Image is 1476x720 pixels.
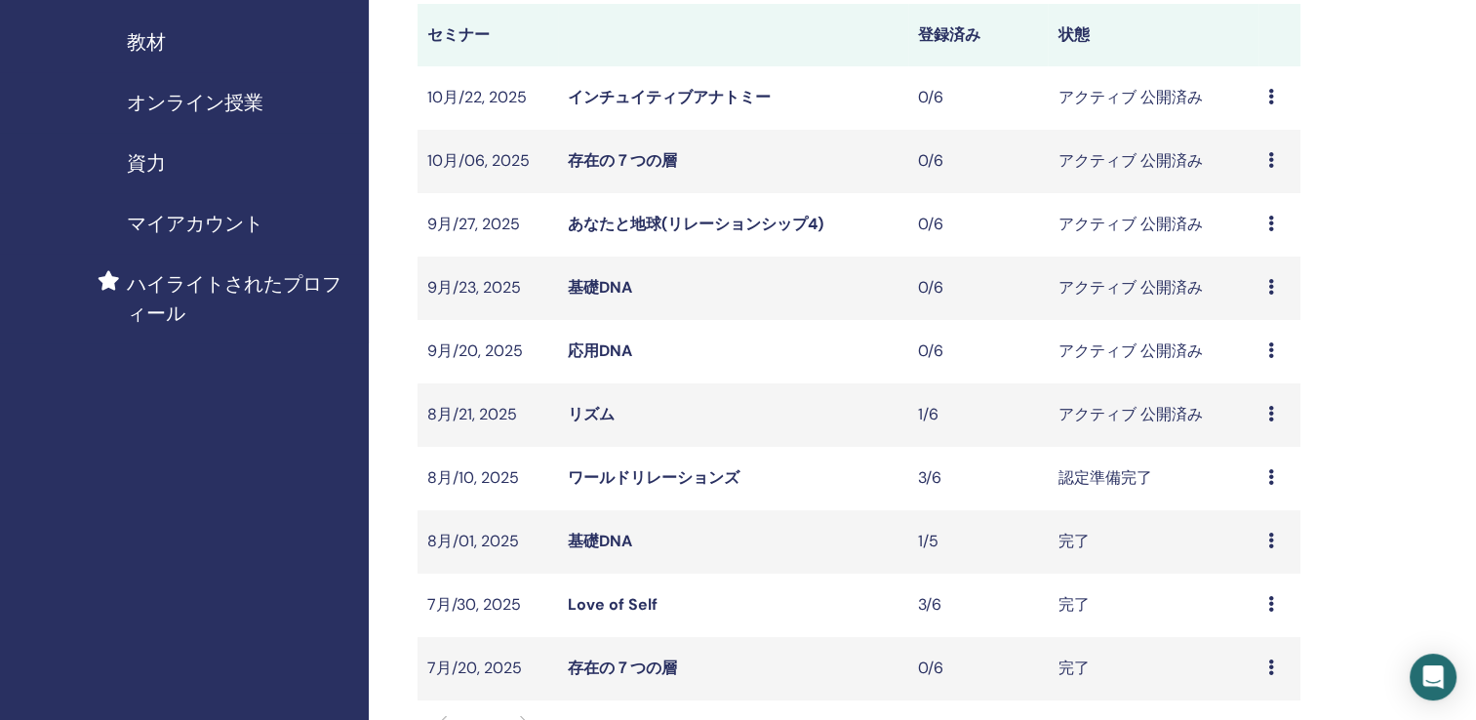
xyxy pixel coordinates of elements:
[568,404,615,424] a: リズム
[418,447,558,510] td: 8月/10, 2025
[418,320,558,383] td: 9月/20, 2025
[908,637,1049,700] td: 0/6
[418,4,558,66] th: セミナー
[418,637,558,700] td: 7月/20, 2025
[908,383,1049,447] td: 1/6
[1048,447,1257,510] td: 認定準備完了
[418,66,558,130] td: 10月/22, 2025
[127,27,166,57] span: 教材
[1048,66,1257,130] td: アクティブ 公開済み
[1048,574,1257,637] td: 完了
[127,269,353,328] span: ハイライトされたプロフィール
[1048,130,1257,193] td: アクティブ 公開済み
[1048,320,1257,383] td: アクティブ 公開済み
[568,214,823,234] a: あなたと地球(リレーションシップ4)
[418,193,558,257] td: 9月/27, 2025
[908,130,1049,193] td: 0/6
[908,4,1049,66] th: 登録済み
[568,277,632,298] a: 基礎DNA
[908,510,1049,574] td: 1/5
[908,257,1049,320] td: 0/6
[1048,4,1257,66] th: 状態
[1410,654,1456,700] div: Open Intercom Messenger
[418,574,558,637] td: 7月/30, 2025
[1048,383,1257,447] td: アクティブ 公開済み
[568,594,658,615] a: Love of Self
[1048,510,1257,574] td: 完了
[127,88,263,117] span: オンライン授業
[568,87,771,107] a: インチュイティブアナトミー
[1048,637,1257,700] td: 完了
[568,531,632,551] a: 基礎DNA
[568,467,739,488] a: ワールドリレーションズ
[127,209,263,238] span: マイアカウント
[568,150,677,171] a: 存在の７つの層
[1048,257,1257,320] td: アクティブ 公開済み
[908,193,1049,257] td: 0/6
[127,148,166,178] span: 資力
[568,340,632,361] a: 応用DNA
[908,66,1049,130] td: 0/6
[418,257,558,320] td: 9月/23, 2025
[908,574,1049,637] td: 3/6
[418,130,558,193] td: 10月/06, 2025
[908,447,1049,510] td: 3/6
[568,658,677,678] a: 存在の７つの層
[1048,193,1257,257] td: アクティブ 公開済み
[418,383,558,447] td: 8月/21, 2025
[908,320,1049,383] td: 0/6
[418,510,558,574] td: 8月/01, 2025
